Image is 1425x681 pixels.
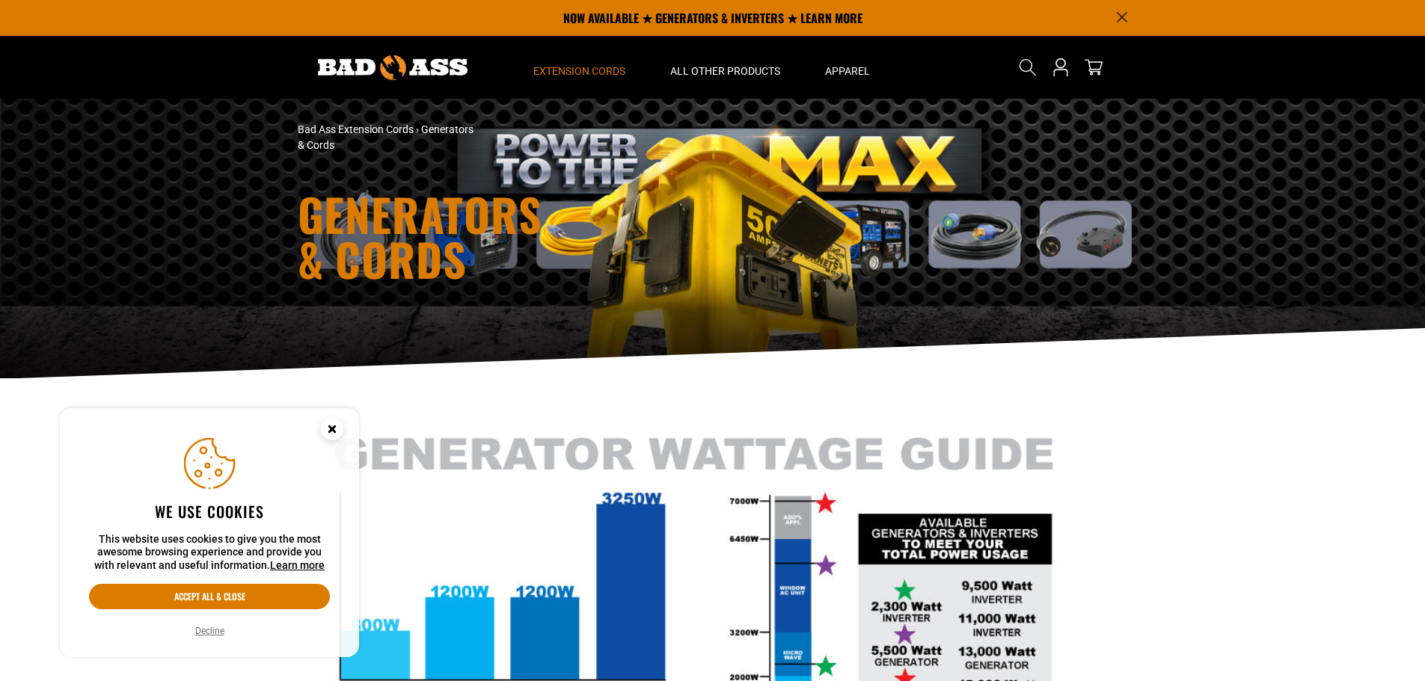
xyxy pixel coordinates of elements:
span: › [416,123,419,135]
img: Bad Ass Extension Cords [318,55,468,80]
nav: breadcrumbs [298,122,844,153]
span: All Other Products [670,64,780,78]
p: This website uses cookies to give you the most awesome browsing experience and provide you with r... [89,533,330,573]
span: Extension Cords [533,64,625,78]
summary: Apparel [803,36,892,99]
summary: Extension Cords [511,36,648,99]
a: Learn more [270,559,325,571]
aside: Cookie Consent [60,408,359,658]
button: Accept all & close [89,584,330,609]
h1: Generators & Cords [298,191,844,281]
h2: We use cookies [89,502,330,521]
a: Bad Ass Extension Cords [298,123,414,135]
summary: Search [1016,55,1040,79]
summary: All Other Products [648,36,803,99]
span: Apparel [825,64,870,78]
button: Decline [191,623,229,638]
